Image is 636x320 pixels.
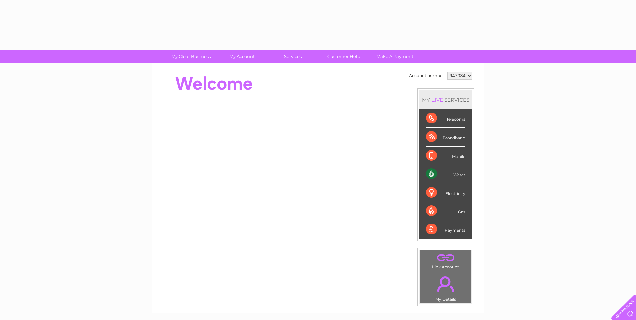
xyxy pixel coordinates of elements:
td: My Details [420,271,472,304]
a: My Account [214,50,270,63]
td: Account number [407,70,446,82]
div: MY SERVICES [419,90,472,109]
td: Link Account [420,250,472,271]
a: Services [265,50,321,63]
a: . [422,252,470,264]
a: . [422,272,470,296]
div: Electricity [426,183,465,202]
div: Gas [426,202,465,220]
div: Payments [426,220,465,238]
div: Telecoms [426,109,465,128]
div: LIVE [430,97,444,103]
a: Customer Help [316,50,371,63]
div: Mobile [426,147,465,165]
a: Make A Payment [367,50,422,63]
a: My Clear Business [163,50,219,63]
div: Water [426,165,465,183]
div: Broadband [426,128,465,146]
